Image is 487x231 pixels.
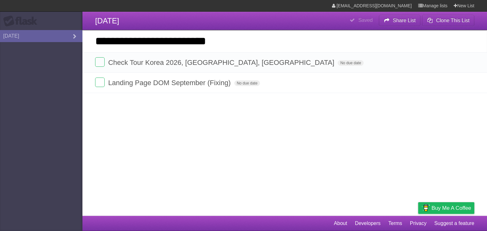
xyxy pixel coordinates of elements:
[410,217,426,229] a: Privacy
[379,15,421,26] button: Share List
[432,203,471,214] span: Buy me a coffee
[95,78,105,87] label: Done
[388,217,402,229] a: Terms
[95,16,119,25] span: [DATE]
[434,217,474,229] a: Suggest a feature
[393,18,416,23] b: Share List
[421,203,430,213] img: Buy me a coffee
[422,15,474,26] button: Clone This List
[355,217,380,229] a: Developers
[334,217,347,229] a: About
[108,59,336,66] span: Check Tour Korea 2026, [GEOGRAPHIC_DATA], [GEOGRAPHIC_DATA]
[418,202,474,214] a: Buy me a coffee
[3,16,41,27] div: Flask
[358,17,373,23] b: Saved
[95,57,105,67] label: Done
[338,60,363,66] span: No due date
[108,79,232,87] span: Landing Page DOM September (Fixing)
[436,18,470,23] b: Clone This List
[234,80,260,86] span: No due date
